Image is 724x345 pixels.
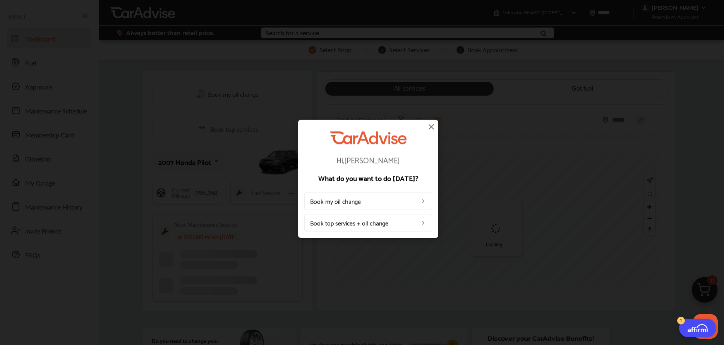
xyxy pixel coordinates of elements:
[420,220,426,226] img: left_arrow_icon.0f472efe.svg
[693,314,718,339] iframe: Button to launch messaging window
[304,156,432,163] p: Hi, [PERSON_NAME]
[420,198,426,204] img: left_arrow_icon.0f472efe.svg
[304,192,432,210] a: Book my oil change
[304,214,432,232] a: Book top services + oil change
[304,174,432,181] p: What do you want to do [DATE]?
[427,122,436,131] img: close-icon.a004319c.svg
[330,131,407,144] img: CarAdvise Logo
